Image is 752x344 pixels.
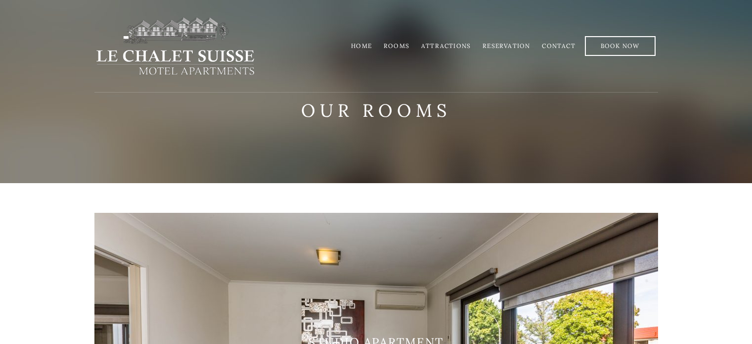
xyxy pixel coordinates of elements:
img: lechaletsuisse [94,16,256,76]
a: Book Now [585,36,656,56]
a: Reservation [483,42,530,49]
a: Rooms [384,42,409,49]
a: Attractions [421,42,471,49]
a: Contact [542,42,575,49]
a: Home [351,42,372,49]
